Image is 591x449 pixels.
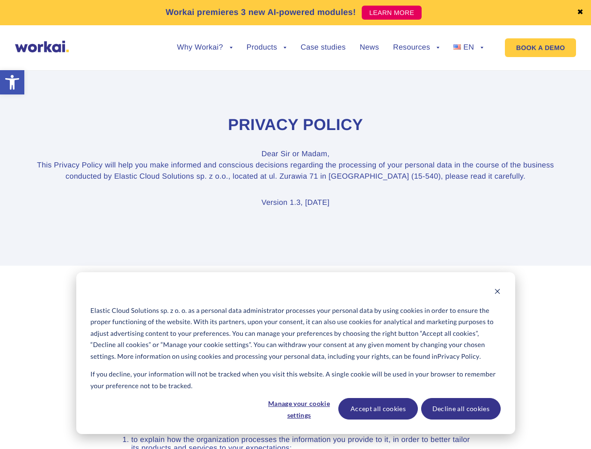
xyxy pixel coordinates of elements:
button: Dismiss cookie banner [494,287,501,298]
div: Cookie banner [76,272,515,434]
button: Decline all cookies [421,398,501,420]
span: EN [463,43,474,51]
button: Accept all cookies [338,398,418,420]
a: Products [247,44,287,51]
p: Dear Sir or Madam, This Privacy Policy will help you make informed and conscious decisions regard... [36,149,555,182]
a: Case studies [300,44,345,51]
a: Why Workai? [177,44,232,51]
a: ✖ [577,9,584,16]
p: Elastic Cloud Solutions sp. z o. o. as a personal data administrator processes your personal data... [90,305,500,362]
a: Privacy Policy [438,351,480,362]
p: Version 1.3, [DATE] [36,197,555,209]
button: Manage your cookie settings [263,398,335,420]
a: LEARN MORE [362,6,422,20]
p: If you decline, your information will not be tracked when you visit this website. A single cookie... [90,369,500,391]
a: News [360,44,379,51]
p: Workai premieres 3 new AI-powered modules! [166,6,356,19]
a: Resources [393,44,439,51]
h1: Privacy Policy [36,115,555,136]
a: BOOK A DEMO [505,38,576,57]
